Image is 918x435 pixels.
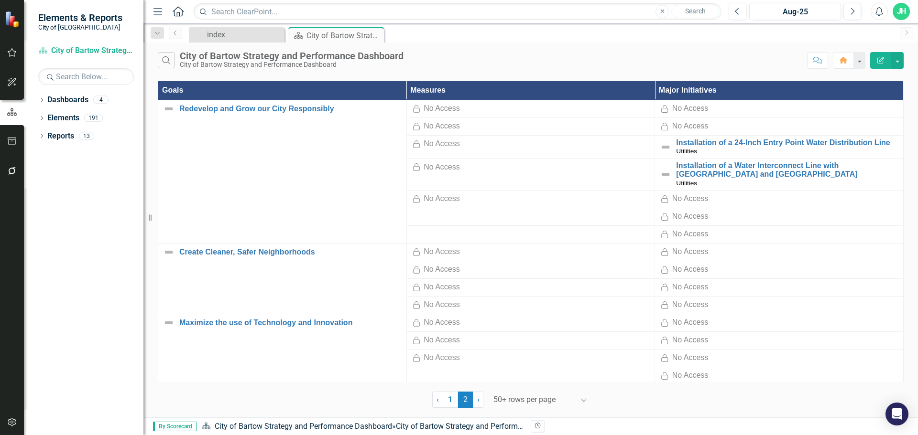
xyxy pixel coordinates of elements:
[194,3,721,20] input: Search ClearPoint...
[424,352,460,363] div: No Access
[424,162,460,173] div: No Access
[672,352,709,363] div: No Access
[158,100,407,243] td: Double-Click to Edit Right Click for Context Menu
[437,395,439,404] span: ‹
[306,30,382,42] div: City of Bartow Strategy and Performance Dashboard
[671,5,719,18] button: Search
[93,96,109,104] div: 4
[179,105,402,113] a: Redevelop and Grow our City Responsibly
[424,193,460,204] div: No Access
[443,392,458,408] a: 1
[655,159,904,190] td: Double-Click to Edit Right Click for Context Menu
[163,317,175,329] img: Not Defined
[163,103,175,115] img: Not Defined
[47,131,74,142] a: Reports
[672,211,709,222] div: No Access
[672,282,709,293] div: No Access
[179,318,402,327] a: Maximize the use of Technology and Innovation
[201,421,524,432] div: »
[672,103,709,114] div: No Access
[655,135,904,159] td: Double-Click to Edit Right Click for Context Menu
[893,3,910,20] button: JH
[885,403,908,425] div: Open Intercom Messenger
[477,395,480,404] span: ›
[660,169,671,180] img: Not Defined
[180,51,404,61] div: City of Bartow Strategy and Performance Dashboard
[424,264,460,275] div: No Access
[672,229,709,240] div: No Access
[672,246,709,257] div: No Access
[676,180,697,187] span: Utilities
[424,138,460,149] div: No Access
[672,121,709,132] div: No Access
[179,248,402,256] a: Create Cleaner, Safer Neighborhoods
[685,7,706,15] span: Search
[38,12,122,23] span: Elements & Reports
[676,138,898,147] a: Installation of a 24-Inch Entry Point Water Distribution Line
[191,29,282,41] a: index
[38,68,134,85] input: Search Below...
[424,121,460,132] div: No Access
[47,95,88,106] a: Dashboards
[676,148,697,155] span: Utilities
[424,335,460,346] div: No Access
[158,243,407,314] td: Double-Click to Edit Right Click for Context Menu
[672,335,709,346] div: No Access
[153,422,197,431] span: By Scorecard
[753,6,838,18] div: Aug-25
[207,29,282,41] div: index
[424,317,460,328] div: No Access
[47,113,79,124] a: Elements
[396,422,573,431] div: City of Bartow Strategy and Performance Dashboard
[672,370,709,381] div: No Access
[672,264,709,275] div: No Access
[424,282,460,293] div: No Access
[458,392,473,408] span: 2
[79,132,94,140] div: 13
[424,246,460,257] div: No Access
[38,23,122,31] small: City of [GEOGRAPHIC_DATA]
[38,45,134,56] a: City of Bartow Strategy and Performance Dashboard
[660,141,671,153] img: Not Defined
[749,3,841,20] button: Aug-25
[672,193,709,204] div: No Access
[676,161,898,178] a: Installation of a Water Interconnect Line with [GEOGRAPHIC_DATA] and [GEOGRAPHIC_DATA]
[180,61,404,68] div: City of Bartow Strategy and Performance Dashboard
[424,299,460,310] div: No Access
[163,246,175,258] img: Not Defined
[424,103,460,114] div: No Access
[5,11,22,27] img: ClearPoint Strategy
[672,317,709,328] div: No Access
[84,114,103,122] div: 191
[672,299,709,310] div: No Access
[215,422,392,431] a: City of Bartow Strategy and Performance Dashboard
